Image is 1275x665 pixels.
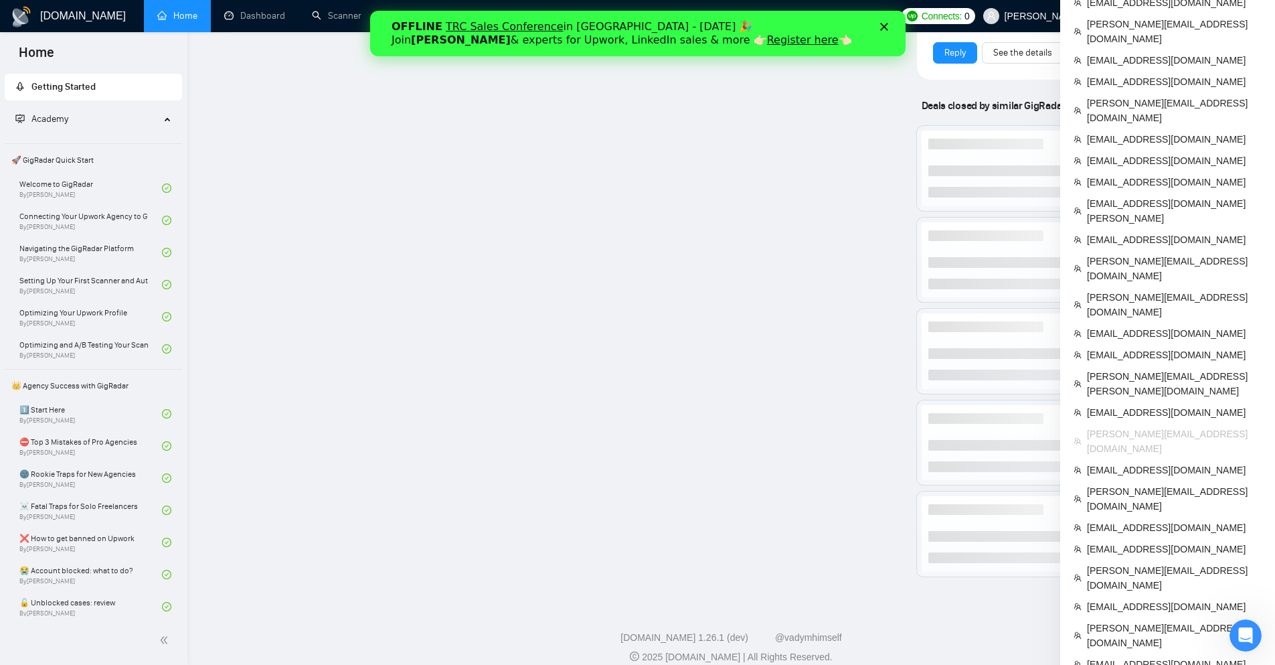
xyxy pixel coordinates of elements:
a: Welcome to GigRadarBy[PERSON_NAME] [19,173,162,203]
span: team [1074,106,1082,115]
span: [EMAIL_ADDRESS][DOMAIN_NAME] [1087,348,1262,362]
div: Close [510,12,523,20]
span: check-circle [162,183,171,193]
a: Optimizing and A/B Testing Your Scanner for Better ResultsBy[PERSON_NAME] [19,334,162,364]
span: check-circle [162,570,171,579]
a: 😭 Account blocked: what to do?By[PERSON_NAME] [19,560,162,589]
a: dashboardDashboard [224,10,285,21]
span: [EMAIL_ADDRESS][DOMAIN_NAME] [1087,542,1262,557]
span: team [1074,632,1082,640]
a: Navigating the GigRadar PlatformBy[PERSON_NAME] [19,238,162,267]
span: [EMAIL_ADDRESS][DOMAIN_NAME] [1087,132,1262,147]
span: [EMAIL_ADDRESS][DOMAIN_NAME] [1087,599,1262,614]
a: See the details [993,46,1052,60]
span: team [1074,27,1082,35]
span: check-circle [162,441,171,451]
span: Deals closed by similar GigRadar users [916,94,1098,117]
iframe: Intercom live chat [1229,619,1262,652]
span: [PERSON_NAME][EMAIL_ADDRESS][DOMAIN_NAME] [1087,427,1262,456]
span: [PERSON_NAME][EMAIL_ADDRESS][DOMAIN_NAME] [1087,17,1262,46]
span: team [1074,157,1082,165]
a: homeHome [157,10,197,21]
span: [PERSON_NAME][EMAIL_ADDRESS][DOMAIN_NAME] [1087,621,1262,650]
a: @vadymhimself [775,632,842,643]
span: team [1074,236,1082,244]
span: team [1074,495,1082,503]
span: team [1074,78,1082,86]
img: logo [11,6,32,27]
span: [EMAIL_ADDRESS][DOMAIN_NAME] [1087,232,1262,247]
a: searchScanner [312,10,361,21]
a: Connecting Your Upwork Agency to GigRadarBy[PERSON_NAME] [19,206,162,235]
span: Getting Started [31,81,96,92]
iframe: Intercom live chat banner [370,11,906,56]
img: upwork-logo.png [907,11,918,21]
span: team [1074,329,1082,338]
a: ☠️ Fatal Traps for Solo FreelancersBy[PERSON_NAME] [19,496,162,525]
span: check-circle [162,248,171,257]
span: team [1074,574,1082,582]
a: [DOMAIN_NAME] 1.26.1 (dev) [620,632,748,643]
span: team [1074,437,1082,445]
span: rocket [15,82,25,91]
span: team [1074,466,1082,474]
span: [EMAIL_ADDRESS][DOMAIN_NAME] [1087,405,1262,420]
span: [PERSON_NAME][EMAIL_ADDRESS][PERSON_NAME][DOMAIN_NAME] [1087,369,1262,398]
span: fund-projection-screen [15,114,25,123]
span: [EMAIL_ADDRESS][DOMAIN_NAME] [1087,326,1262,341]
span: [EMAIL_ADDRESS][DOMAIN_NAME] [1087,74,1262,89]
span: check-circle [162,409,171,419]
div: 2025 [DOMAIN_NAME] | All Rights Reserved. [198,650,1264,664]
span: double-left [159,634,173,647]
span: 👑 Agency Success with GigRadar [6,372,181,399]
span: [EMAIL_ADDRESS][DOMAIN_NAME] [1087,175,1262,190]
span: Home [8,43,65,71]
span: check-circle [162,602,171,611]
a: Setting Up Your First Scanner and Auto-BidderBy[PERSON_NAME] [19,270,162,299]
span: Academy [15,113,68,125]
span: check-circle [162,312,171,321]
span: team [1074,56,1082,64]
a: 1️⃣ Start HereBy[PERSON_NAME] [19,399,162,429]
span: team [1074,524,1082,532]
button: See the details [982,42,1064,64]
span: check-circle [162,506,171,515]
span: check-circle [162,538,171,547]
a: Optimizing Your Upwork ProfileBy[PERSON_NAME] [19,302,162,331]
span: [PERSON_NAME][EMAIL_ADDRESS][DOMAIN_NAME] [1087,563,1262,593]
span: copyright [630,652,639,661]
span: team [1074,351,1082,359]
button: Reply [933,42,977,64]
span: check-circle [162,280,171,289]
span: team [1074,409,1082,417]
a: 🔓 Unblocked cases: reviewBy[PERSON_NAME] [19,592,162,621]
span: team [1074,265,1082,273]
li: Getting Started [5,74,182,100]
a: Register here [397,23,469,35]
span: Academy [31,113,68,125]
a: ❌ How to get banned on UpworkBy[PERSON_NAME] [19,528,162,557]
span: [EMAIL_ADDRESS][DOMAIN_NAME] [1087,463,1262,477]
span: [PERSON_NAME][EMAIL_ADDRESS][DOMAIN_NAME] [1087,96,1262,125]
span: [PERSON_NAME][EMAIL_ADDRESS][DOMAIN_NAME] [1087,290,1262,319]
span: 🚀 GigRadar Quick Start [6,147,181,173]
span: team [1074,545,1082,553]
span: team [1074,135,1082,143]
span: 0 [964,9,970,23]
span: check-circle [162,473,171,483]
span: user [987,11,996,21]
span: [PERSON_NAME][EMAIL_ADDRESS][DOMAIN_NAME] [1087,484,1262,514]
span: team [1074,178,1082,186]
span: check-circle [162,216,171,225]
span: team [1074,603,1082,611]
a: ⛔ Top 3 Mistakes of Pro AgenciesBy[PERSON_NAME] [19,431,162,461]
a: 🌚 Rookie Traps for New AgenciesBy[PERSON_NAME] [19,463,162,493]
span: team [1074,207,1082,215]
span: team [1074,380,1082,388]
span: team [1074,301,1082,309]
a: Reply [944,46,966,60]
